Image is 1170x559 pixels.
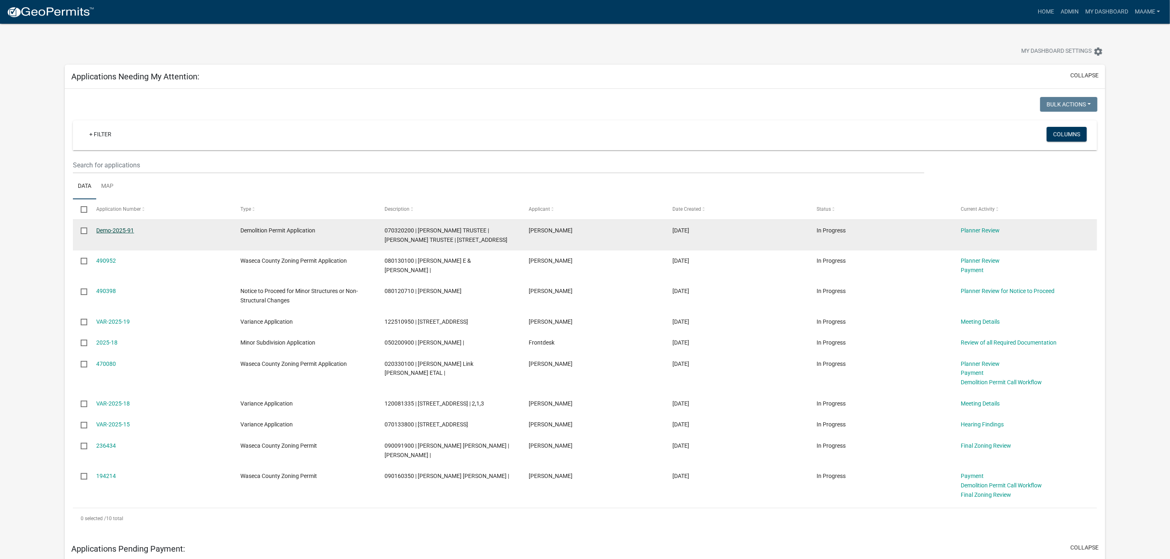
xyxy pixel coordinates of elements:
span: 122510950 | 37049 FAWN AVE | 2,7 [385,318,468,325]
span: Waseca County Zoning Permit [240,473,317,479]
span: 090160350 | SONIA DOMINGUEZ LARA | [385,473,509,479]
a: 194214 [96,473,116,479]
span: Date Created [673,206,702,212]
datatable-header-cell: Current Activity [953,199,1097,219]
a: My Dashboard [1082,4,1132,20]
span: Frontdesk [529,339,554,346]
a: Payment [961,370,984,376]
h5: Applications Needing My Attention: [71,72,199,81]
span: Variance Application [240,400,293,407]
datatable-header-cell: Type [233,199,377,219]
span: 05/28/2025 [673,421,690,428]
a: VAR-2025-15 [96,421,130,428]
a: VAR-2025-18 [96,400,130,407]
span: Notice to Proceed for Minor Structures or Non-Structural Changes [240,288,358,304]
h5: Applications Pending Payment: [71,544,185,554]
span: Type [240,206,251,212]
a: Data [73,174,96,200]
span: 09/18/2025 [673,318,690,325]
a: Admin [1057,4,1082,20]
span: Matt Holland [529,421,573,428]
span: In Progress [817,400,846,407]
a: Maame [1132,4,1163,20]
span: In Progress [817,288,846,294]
datatable-header-cell: Select [73,199,88,219]
a: Demo-2025-91 [96,227,134,234]
datatable-header-cell: Status [809,199,953,219]
datatable-header-cell: Date Created [665,199,809,219]
a: 490398 [96,288,116,294]
a: Payment [961,473,984,479]
span: Waseca County Zoning Permit [240,442,317,449]
button: Columns [1047,127,1087,142]
span: Waseca County Zoning Permit Application [240,361,347,367]
span: Variance Application [240,318,293,325]
span: Jennifer VonEnde [529,361,573,367]
span: 03/22/2024 [673,442,690,449]
datatable-header-cell: Applicant [521,199,665,219]
span: In Progress [817,227,846,234]
span: Current Activity [961,206,995,212]
span: 08/27/2025 [673,361,690,367]
span: Sonia Lara [529,473,573,479]
a: VAR-2025-19 [96,318,130,325]
a: 470080 [96,361,116,367]
span: In Progress [817,421,846,428]
span: 080130100 | BARRIE E & DAWN M PETERSON | [385,257,471,273]
a: + Filter [83,127,118,142]
a: Planner Review [961,257,1000,264]
span: In Progress [817,442,846,449]
span: Variance Application [240,421,293,428]
span: 050200900 | GARY G MITTELSTEADT | [385,339,464,346]
a: Planner Review for Notice to Proceed [961,288,1055,294]
span: 09/16/2025 [673,339,690,346]
span: Description [385,206,410,212]
span: My Dashboard Settings [1021,47,1092,56]
a: Demolition Permit Call Workflow [961,482,1042,489]
span: 080120710 | ERIC HAMER [385,288,462,294]
i: settings [1093,47,1103,56]
div: 10 total [73,508,1097,529]
a: 236434 [96,442,116,449]
span: Dawn [529,257,573,264]
div: collapse [65,89,1105,536]
span: Matt Thompsen [529,318,573,325]
span: 120081335 | 37516 CLEAR LAKE DR | 2,1,3 [385,400,484,407]
a: Final Zoning Review [961,442,1011,449]
span: 070133800 | 17674 240TH ST | 8 [385,421,468,428]
span: Status [817,206,831,212]
span: 10/10/2025 [673,227,690,234]
a: Home [1034,4,1057,20]
button: collapse [1070,543,1099,552]
a: Final Zoning Review [961,491,1011,498]
a: 2025-18 [96,339,118,346]
a: Review of all Required Documentation [961,339,1057,346]
span: In Progress [817,318,846,325]
span: In Progress [817,339,846,346]
span: 0 selected / [81,516,106,521]
span: Waseca County Zoning Permit Application [240,257,347,264]
a: Payment [961,267,984,273]
span: 08/27/2025 [673,400,690,407]
span: Becky Brewer [529,442,573,449]
a: Planner Review [961,361,1000,367]
datatable-header-cell: Description [377,199,521,219]
span: Application Number [96,206,141,212]
a: Meeting Details [961,400,1000,407]
span: In Progress [817,257,846,264]
span: 090091900 | WILLIAM DEREK BREWER | BECKY BREWER | [385,442,509,458]
span: Minor Subdivision Application [240,339,315,346]
a: Map [96,174,118,200]
a: 490952 [96,257,116,264]
span: ERIN EDWARDS [529,400,573,407]
span: JAMES PIEPHO [529,288,573,294]
a: Planner Review [961,227,1000,234]
span: In Progress [817,473,846,479]
span: 11/21/2023 [673,473,690,479]
span: In Progress [817,361,846,367]
span: 070320200 | NIEL E BERG TRUSTEE | RANAE L BERG TRUSTEE | 13821 200TH AVE [385,227,507,243]
span: 020330100 | Laura Link Stewart ETAL | [385,361,473,376]
span: Demolition Permit Application [240,227,315,234]
span: 10/10/2025 [673,257,690,264]
datatable-header-cell: Application Number [88,199,233,219]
